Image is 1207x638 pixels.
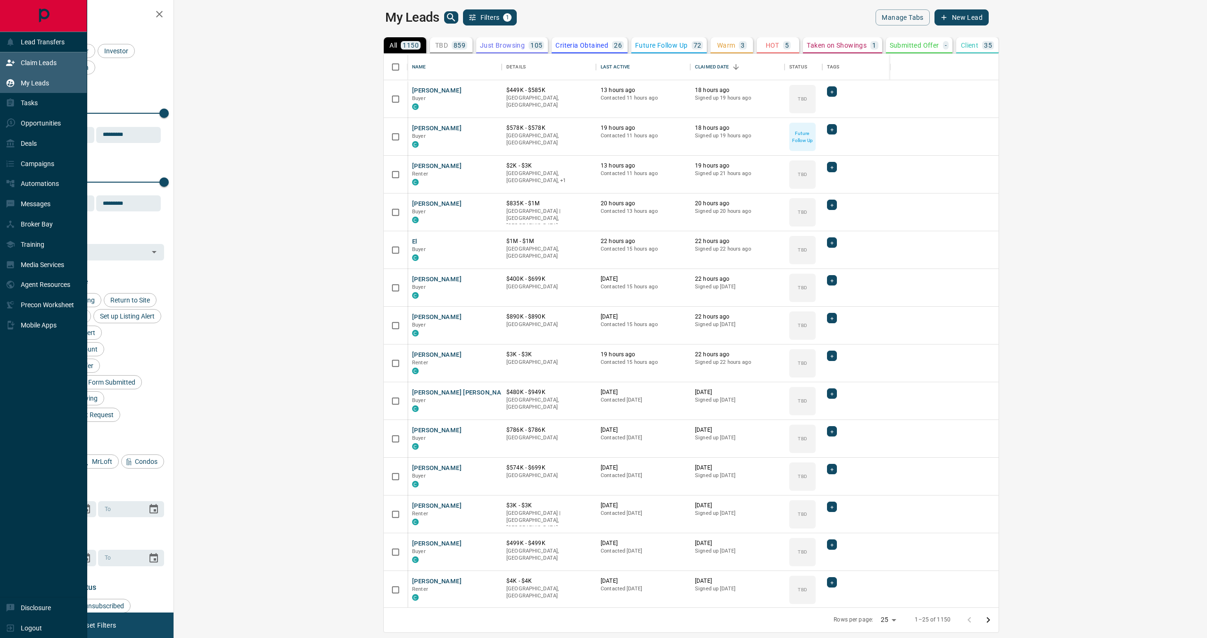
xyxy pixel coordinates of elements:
[412,322,426,328] span: Buyer
[690,54,785,80] div: Claimed Date
[601,313,686,321] p: [DATE]
[601,54,630,80] div: Last Active
[506,359,591,366] p: [GEOGRAPHIC_DATA]
[798,435,807,442] p: TBD
[412,103,419,110] div: condos.ca
[798,548,807,555] p: TBD
[798,284,807,291] p: TBD
[601,275,686,283] p: [DATE]
[412,397,426,403] span: Buyer
[412,519,419,525] div: condos.ca
[30,9,164,21] h2: Filters
[830,313,834,323] span: +
[601,577,686,585] p: [DATE]
[830,351,834,361] span: +
[601,162,686,170] p: 13 hours ago
[872,42,876,49] p: 1
[506,577,591,585] p: $4K - $4K
[412,254,419,261] div: condos.ca
[412,577,462,586] button: [PERSON_NAME]
[144,500,163,519] button: Choose date
[148,245,161,259] button: Open
[827,426,837,437] div: +
[695,86,780,94] p: 18 hours ago
[798,397,807,404] p: TBD
[412,133,426,139] span: Buyer
[506,94,591,109] p: [GEOGRAPHIC_DATA], [GEOGRAPHIC_DATA]
[121,454,164,469] div: Condos
[144,549,163,568] button: Choose date
[601,237,686,245] p: 22 hours ago
[915,616,951,624] p: 1–25 of 1150
[601,426,686,434] p: [DATE]
[463,9,517,25] button: Filters1
[827,502,837,512] div: +
[695,351,780,359] p: 22 hours ago
[601,396,686,404] p: Contacted [DATE]
[596,54,690,80] div: Last Active
[934,9,989,25] button: New Lead
[412,481,419,487] div: condos.ca
[412,539,462,548] button: [PERSON_NAME]
[695,426,780,434] p: [DATE]
[717,42,736,49] p: Warm
[695,245,780,253] p: Signed up 22 hours ago
[403,42,419,49] p: 1150
[945,42,947,49] p: -
[506,502,591,510] p: $3K - $3K
[601,200,686,208] p: 20 hours ago
[798,171,807,178] p: TBD
[695,124,780,132] p: 18 hours ago
[798,246,807,253] p: TBD
[412,426,462,435] button: [PERSON_NAME]
[435,42,448,49] p: TBD
[827,86,837,97] div: +
[827,124,837,134] div: +
[601,388,686,396] p: [DATE]
[506,124,591,132] p: $578K - $578K
[785,54,822,80] div: Status
[506,200,591,208] p: $835K - $1M
[695,510,780,517] p: Signed up [DATE]
[830,540,834,549] span: +
[412,284,426,290] span: Buyer
[834,616,873,624] p: Rows per page:
[961,42,978,49] p: Client
[695,585,780,593] p: Signed up [DATE]
[506,275,591,283] p: $400K - $699K
[695,321,780,328] p: Signed up [DATE]
[601,502,686,510] p: [DATE]
[412,313,462,322] button: [PERSON_NAME]
[506,245,591,260] p: [GEOGRAPHIC_DATA], [GEOGRAPHIC_DATA]
[412,162,462,171] button: [PERSON_NAME]
[695,275,780,283] p: 22 hours ago
[695,547,780,555] p: Signed up [DATE]
[506,162,591,170] p: $2K - $3K
[412,200,462,209] button: [PERSON_NAME]
[412,368,419,374] div: condos.ca
[830,578,834,587] span: +
[412,237,417,246] button: El
[412,548,426,554] span: Buyer
[72,617,122,633] button: Reset Filters
[412,435,426,441] span: Buyer
[506,547,591,562] p: [GEOGRAPHIC_DATA], [GEOGRAPHIC_DATA]
[695,94,780,102] p: Signed up 19 hours ago
[506,472,591,479] p: [GEOGRAPHIC_DATA]
[741,42,744,49] p: 3
[555,42,608,49] p: Criteria Obtained
[695,396,780,404] p: Signed up [DATE]
[506,170,591,185] p: Toronto
[412,217,419,223] div: condos.ca
[506,132,591,147] p: [GEOGRAPHIC_DATA], [GEOGRAPHIC_DATA]
[876,9,929,25] button: Manage Tabs
[695,313,780,321] p: 22 hours ago
[407,54,502,80] div: Name
[506,321,591,328] p: [GEOGRAPHIC_DATA]
[107,296,153,304] span: Return to Site
[506,351,591,359] p: $3K - $3K
[412,171,428,177] span: Renter
[412,511,428,517] span: Renter
[412,275,462,284] button: [PERSON_NAME]
[695,170,780,177] p: Signed up 21 hours ago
